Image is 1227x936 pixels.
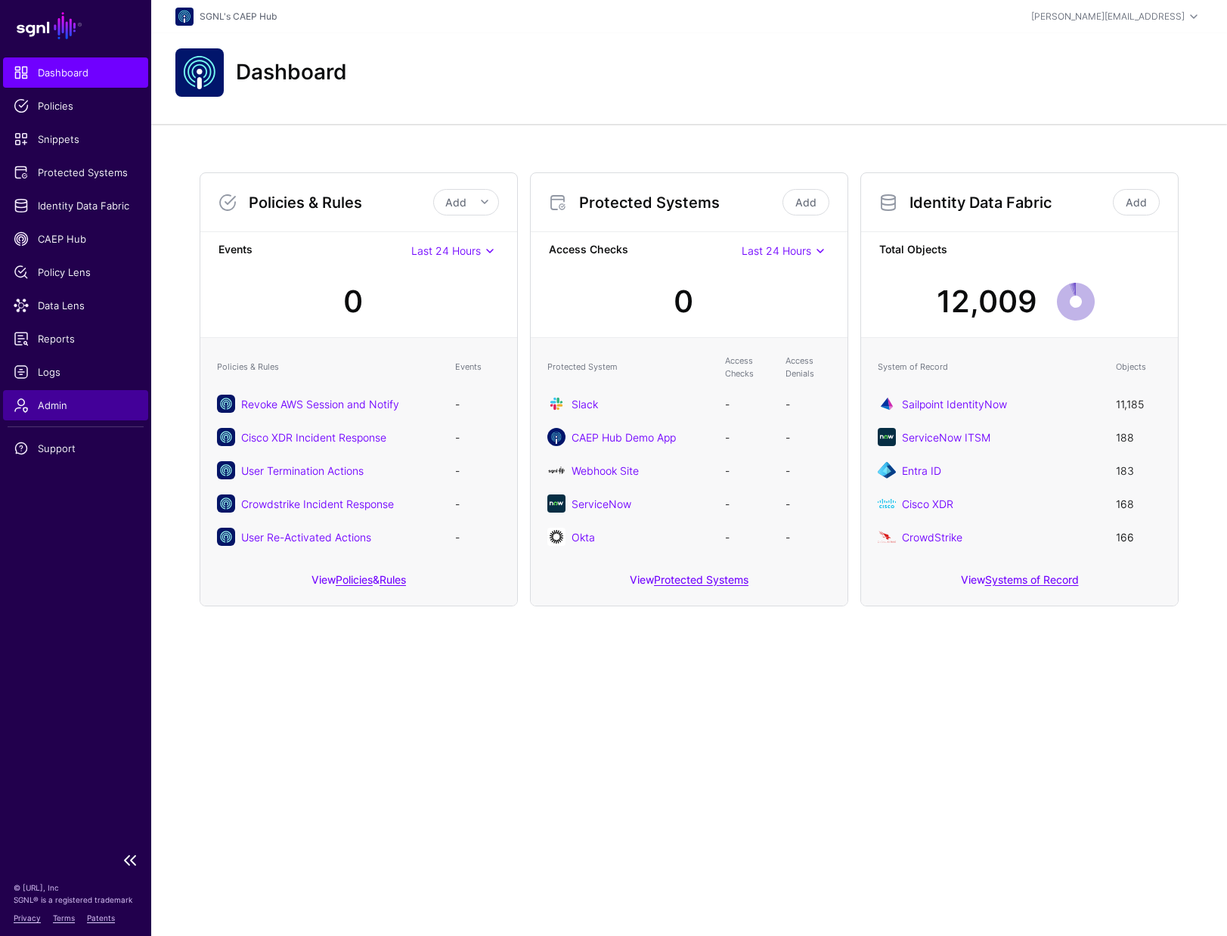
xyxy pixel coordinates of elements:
[572,531,595,544] a: Okta
[878,494,896,513] img: svg+xml;base64,PHN2ZyB3aWR0aD0iMTUwIiBoZWlnaHQ9Ijc5IiB2aWV3Qm94PSIwIDAgMTUwIDc5IiBmaWxsPSJub25lIi...
[937,279,1037,324] div: 12,009
[14,198,138,213] span: Identity Data Fabric
[717,347,778,387] th: Access Checks
[3,124,148,154] a: Snippets
[572,431,676,444] a: CAEP Hub Demo App
[3,91,148,121] a: Policies
[1108,387,1169,420] td: 11,185
[241,431,386,444] a: Cisco XDR Incident Response
[53,913,75,922] a: Terms
[1031,10,1185,23] div: [PERSON_NAME][EMAIL_ADDRESS]
[3,157,148,188] a: Protected Systems
[717,487,778,520] td: -
[547,428,565,446] img: svg+xml;base64,PHN2ZyB3aWR0aD0iMzIiIGhlaWdodD0iMzIiIHZpZXdCb3g9IjAgMCAzMiAzMiIgZmlsbD0ibm9uZSIgeG...
[717,420,778,454] td: -
[343,279,363,324] div: 0
[3,57,148,88] a: Dashboard
[985,573,1079,586] a: Systems of Record
[572,398,598,411] a: Slack
[1108,487,1169,520] td: 168
[14,441,138,456] span: Support
[448,420,508,454] td: -
[14,65,138,80] span: Dashboard
[175,48,224,97] img: svg+xml;base64,PHN2ZyB3aWR0aD0iNjQiIGhlaWdodD0iNjQiIHZpZXdCb3g9IjAgMCA2NCA2NCIgZmlsbD0ibm9uZSIgeG...
[1108,347,1169,387] th: Objects
[878,428,896,446] img: svg+xml;base64,PHN2ZyB3aWR0aD0iNjQiIGhlaWdodD0iNjQiIHZpZXdCb3g9IjAgMCA2NCA2NCIgZmlsbD0ibm9uZSIgeG...
[902,464,941,477] a: Entra ID
[717,454,778,487] td: -
[879,241,1160,260] strong: Total Objects
[1108,520,1169,553] td: 166
[549,241,742,260] strong: Access Checks
[579,194,779,212] h3: Protected Systems
[336,573,373,586] a: Policies
[14,231,138,246] span: CAEP Hub
[14,298,138,313] span: Data Lens
[448,487,508,520] td: -
[572,464,639,477] a: Webhook Site
[674,279,693,324] div: 0
[778,347,838,387] th: Access Denials
[778,487,838,520] td: -
[778,454,838,487] td: -
[778,420,838,454] td: -
[3,224,148,254] a: CAEP Hub
[878,461,896,479] img: svg+xml;base64,PHN2ZyB3aWR0aD0iNDgiIGhlaWdodD0iNDMiIHZpZXdCb3g9IjAgMCA0OCA0MyIgZmlsbD0ibm9uZSIgeG...
[9,9,142,42] a: SGNL
[236,60,347,85] h2: Dashboard
[14,398,138,413] span: Admin
[448,454,508,487] td: -
[531,563,847,606] div: View
[909,194,1110,212] h3: Identity Data Fabric
[902,497,953,510] a: Cisco XDR
[778,387,838,420] td: -
[742,244,811,257] span: Last 24 Hours
[380,573,406,586] a: Rules
[654,573,748,586] a: Protected Systems
[547,528,565,546] img: svg+xml;base64,PHN2ZyB3aWR0aD0iNjQiIGhlaWdodD0iNjQiIHZpZXdCb3g9IjAgMCA2NCA2NCIgZmlsbD0ibm9uZSIgeG...
[3,191,148,221] a: Identity Data Fabric
[200,563,517,606] div: View &
[448,347,508,387] th: Events
[870,347,1108,387] th: System of Record
[547,461,565,479] img: svg+xml;base64,PD94bWwgdmVyc2lvbj0iMS4wIiBlbmNvZGluZz0idXRmLTgiPz4KPCEtLSBHZW5lcmF0b3I6IEFkb2JlIE...
[218,241,411,260] strong: Events
[540,347,717,387] th: Protected System
[547,494,565,513] img: svg+xml;base64,PHN2ZyB3aWR0aD0iNjQiIGhlaWdodD0iNjQiIHZpZXdCb3g9IjAgMCA2NCA2NCIgZmlsbD0ibm9uZSIgeG...
[14,331,138,346] span: Reports
[445,196,466,209] span: Add
[861,563,1178,606] div: View
[3,324,148,354] a: Reports
[902,531,962,544] a: CrowdStrike
[200,11,277,22] a: SGNL's CAEP Hub
[782,189,829,215] a: Add
[448,520,508,553] td: -
[1108,420,1169,454] td: 188
[902,431,990,444] a: ServiceNow ITSM
[3,290,148,321] a: Data Lens
[1113,189,1160,215] a: Add
[14,165,138,180] span: Protected Systems
[3,390,148,420] a: Admin
[241,497,394,510] a: Crowdstrike Incident Response
[14,98,138,113] span: Policies
[14,894,138,906] p: SGNL® is a registered trademark
[902,398,1007,411] a: Sailpoint IdentityNow
[717,520,778,553] td: -
[14,913,41,922] a: Privacy
[14,364,138,380] span: Logs
[778,520,838,553] td: -
[878,528,896,546] img: svg+xml;base64,PHN2ZyBoZWlnaHQ9IjE2NzUiIHZpZXdCb3g9Ii0uMyAzLjggOTAwLjMgNTk5LjgiIHdpZHRoPSIyNTAwIi...
[448,387,508,420] td: -
[3,357,148,387] a: Logs
[14,882,138,894] p: © [URL], Inc
[1108,454,1169,487] td: 183
[14,132,138,147] span: Snippets
[411,244,481,257] span: Last 24 Hours
[241,531,371,544] a: User Re-Activated Actions
[717,387,778,420] td: -
[14,265,138,280] span: Policy Lens
[3,257,148,287] a: Policy Lens
[572,497,631,510] a: ServiceNow
[87,913,115,922] a: Patents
